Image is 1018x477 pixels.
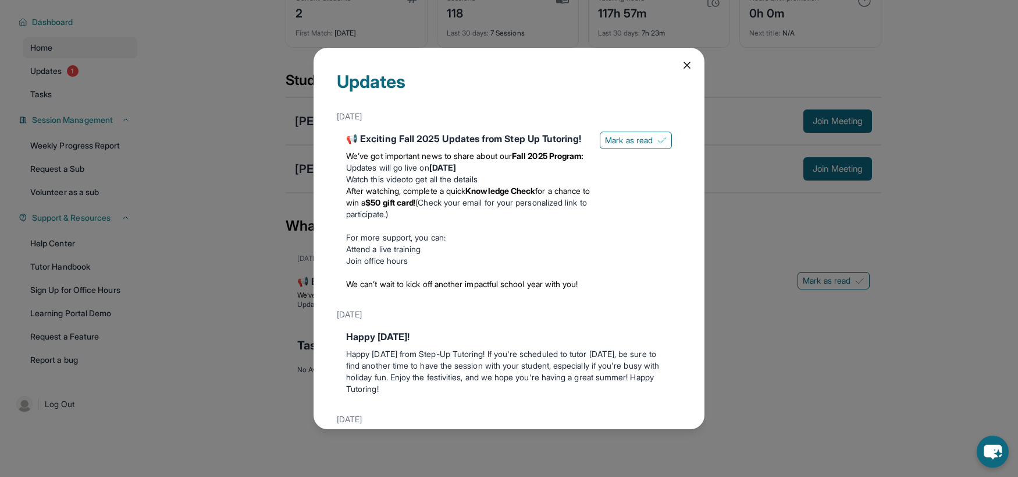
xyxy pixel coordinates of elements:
span: We can’t wait to kick off another impactful school year with you! [346,279,578,289]
span: After watching, complete a quick [346,186,465,196]
li: to get all the details [346,174,590,185]
div: [DATE] [337,409,681,430]
div: [DATE] [337,106,681,127]
div: Updates [337,71,681,106]
div: [DATE] [337,304,681,325]
img: Mark as read [657,136,667,145]
div: Happy [DATE]! [346,330,672,344]
a: Watch this video [346,174,406,184]
button: chat-button [977,436,1009,468]
strong: [DATE] [429,162,456,172]
strong: Knowledge Check [465,186,535,196]
p: For more support, you can: [346,232,590,243]
strong: Fall 2025 Program: [512,151,583,161]
div: 📢 Exciting Fall 2025 Updates from Step Up Tutoring! [346,132,590,146]
strong: $50 gift card [365,197,414,207]
span: Mark as read [605,135,653,146]
li: (Check your email for your personalized link to participate.) [346,185,590,220]
button: Mark as read [600,132,672,149]
p: Happy [DATE] from Step-Up Tutoring! If you're scheduled to tutor [DATE], be sure to find another ... [346,348,672,395]
a: Join office hours [346,256,408,266]
a: Attend a live training [346,244,421,254]
span: We’ve got important news to share about our [346,151,512,161]
span: ! [414,197,415,207]
li: Updates will go live on [346,162,590,174]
